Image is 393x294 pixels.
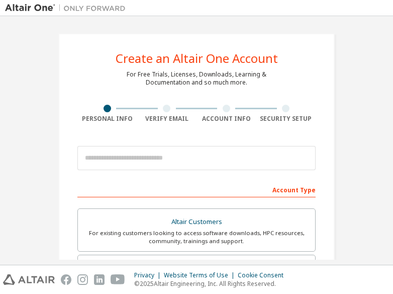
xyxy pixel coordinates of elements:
img: Altair One [5,3,131,13]
p: © 2025 Altair Engineering, Inc. All Rights Reserved. [134,279,289,288]
img: youtube.svg [111,274,125,285]
img: instagram.svg [77,274,88,285]
div: Create an Altair One Account [116,52,278,64]
div: Privacy [134,271,164,279]
img: altair_logo.svg [3,274,55,285]
div: Verify Email [137,115,197,123]
div: Security Setup [256,115,316,123]
div: Cookie Consent [238,271,289,279]
div: Personal Info [77,115,137,123]
div: Website Terms of Use [164,271,238,279]
div: For Free Trials, Licenses, Downloads, Learning & Documentation and so much more. [127,70,266,87]
img: facebook.svg [61,274,71,285]
div: Altair Customers [84,215,309,229]
div: For existing customers looking to access software downloads, HPC resources, community, trainings ... [84,229,309,245]
img: linkedin.svg [94,274,105,285]
div: Account Type [77,181,316,197]
div: Account Info [197,115,256,123]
